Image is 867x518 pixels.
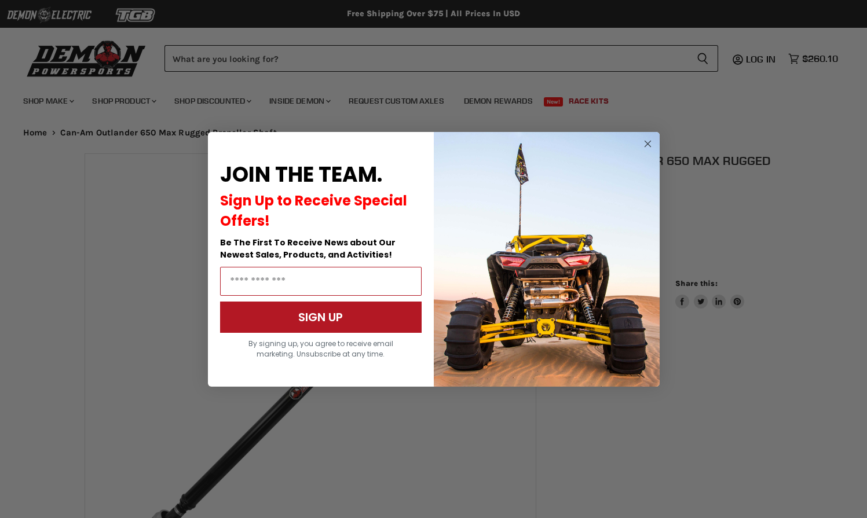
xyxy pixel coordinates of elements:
input: Email Address [220,267,422,296]
span: By signing up, you agree to receive email marketing. Unsubscribe at any time. [248,339,393,359]
span: Be The First To Receive News about Our Newest Sales, Products, and Activities! [220,237,396,260]
span: Sign Up to Receive Special Offers! [220,191,407,230]
button: SIGN UP [220,302,422,333]
img: a9095488-b6e7-41ba-879d-588abfab540b.jpeg [434,132,660,387]
span: JOIN THE TEAM. [220,160,382,189]
button: Close dialog [641,137,655,151]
